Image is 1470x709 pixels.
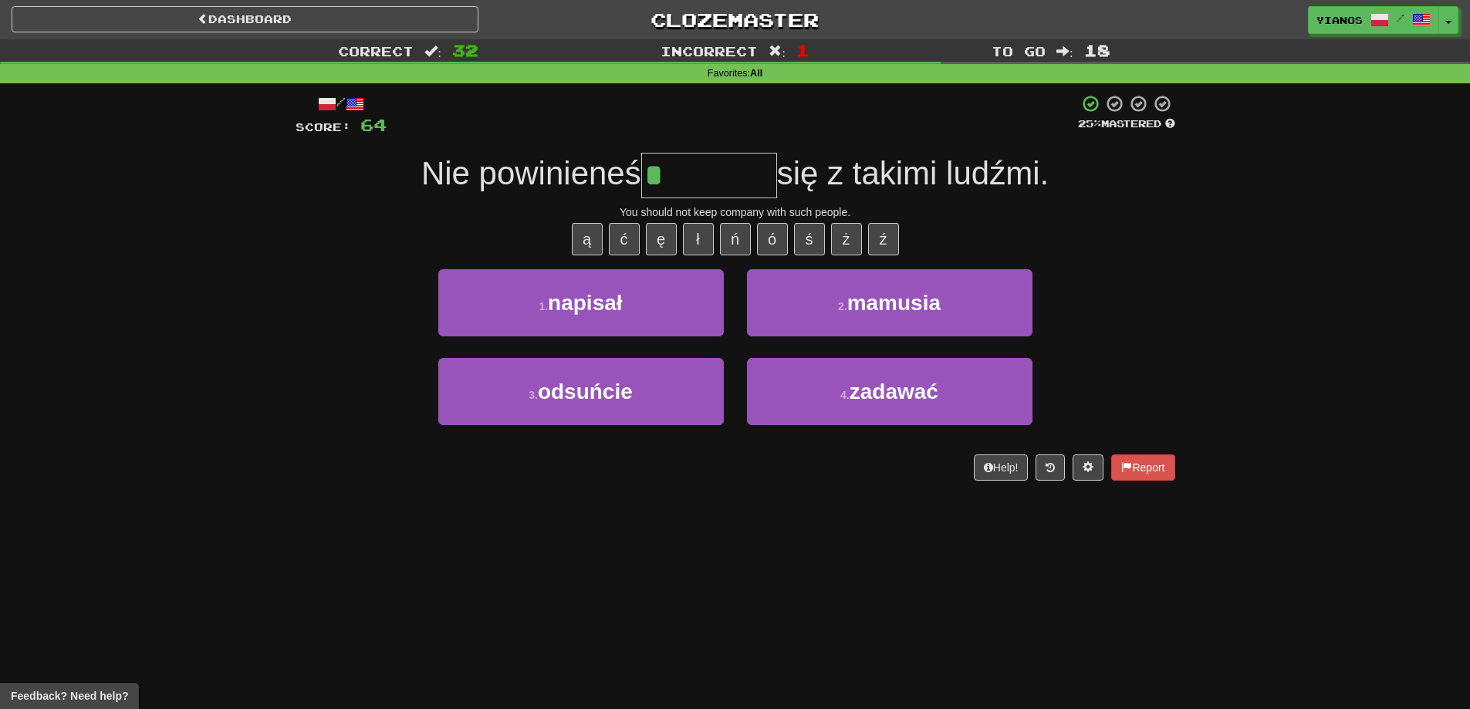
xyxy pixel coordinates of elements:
[539,300,548,312] small: 1 .
[1078,117,1175,131] div: Mastered
[750,68,762,79] strong: All
[838,300,847,312] small: 2 .
[757,223,788,255] button: ó
[421,155,641,191] span: Nie powinieneś
[338,43,414,59] span: Correct
[360,115,387,134] span: 64
[296,94,387,113] div: /
[850,380,938,403] span: zadawać
[572,223,603,255] button: ą
[646,223,677,255] button: ę
[847,291,941,315] span: mamusia
[796,41,809,59] span: 1
[747,358,1032,425] button: 4.zadawać
[1078,117,1101,130] span: 25 %
[683,223,714,255] button: ł
[1036,454,1065,481] button: Round history (alt+y)
[747,269,1032,336] button: 2.mamusia
[720,223,751,255] button: ń
[438,358,724,425] button: 3.odsuńcie
[1084,41,1110,59] span: 18
[12,6,478,32] a: Dashboard
[992,43,1046,59] span: To go
[1316,13,1363,27] span: yianos
[777,155,1049,191] span: się z takimi ludźmi.
[296,120,351,133] span: Score:
[661,43,758,59] span: Incorrect
[840,389,850,401] small: 4 .
[609,223,640,255] button: ć
[548,291,622,315] span: napisał
[831,223,862,255] button: ż
[438,269,724,336] button: 1.napisał
[11,688,128,704] span: Open feedback widget
[452,41,478,59] span: 32
[1111,454,1174,481] button: Report
[974,454,1029,481] button: Help!
[424,45,441,58] span: :
[794,223,825,255] button: ś
[868,223,899,255] button: ź
[1308,6,1439,34] a: yianos /
[1056,45,1073,58] span: :
[1397,12,1404,23] span: /
[502,6,968,33] a: Clozemaster
[296,204,1175,220] div: You should not keep company with such people.
[538,380,633,403] span: odsuńcie
[769,45,786,58] span: :
[529,389,538,401] small: 3 .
